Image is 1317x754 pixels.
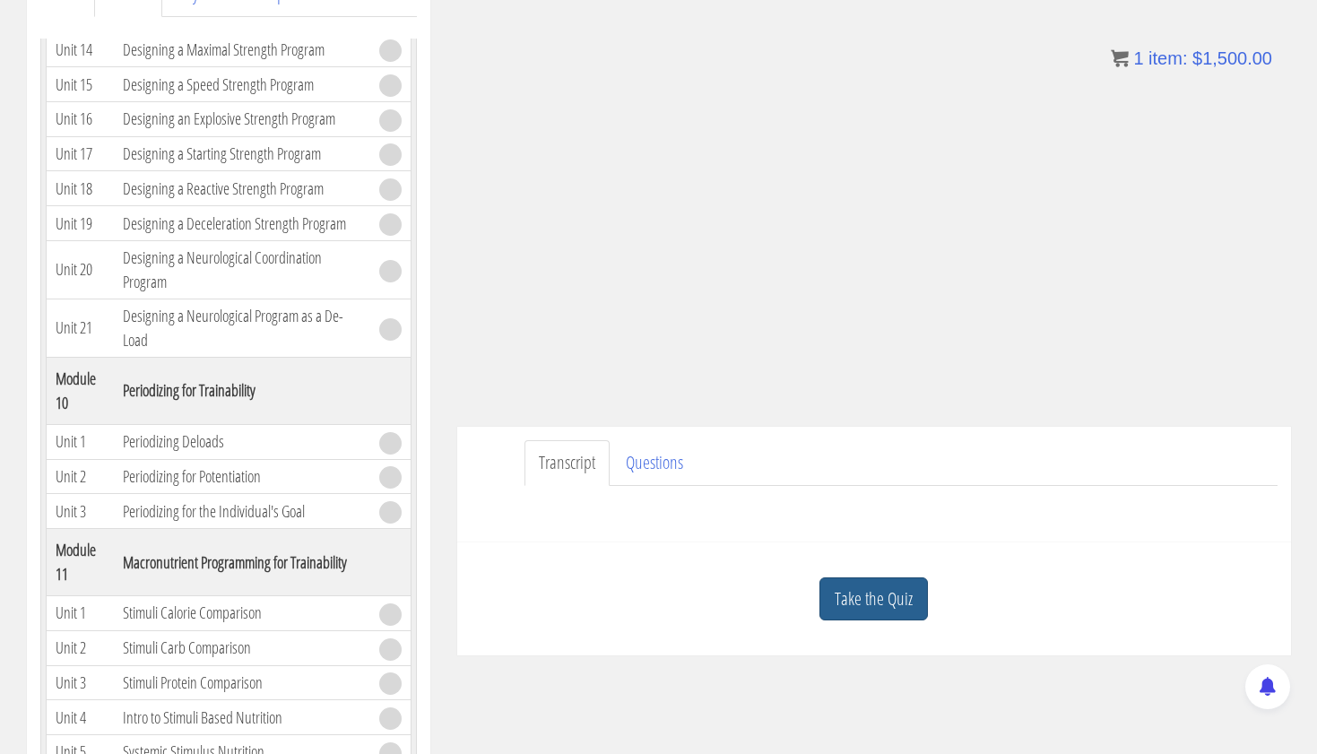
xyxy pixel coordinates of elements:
[46,424,114,459] td: Unit 1
[46,67,114,102] td: Unit 15
[114,700,370,735] td: Intro to Stimuli Based Nutrition
[46,136,114,171] td: Unit 17
[114,596,370,631] td: Stimuli Calorie Comparison
[114,67,370,102] td: Designing a Speed Strength Program
[46,32,114,67] td: Unit 14
[1148,48,1187,68] span: item:
[1133,48,1143,68] span: 1
[819,577,928,621] a: Take the Quiz
[1111,48,1272,68] a: 1 item: $1,500.00
[46,240,114,299] td: Unit 20
[114,240,370,299] td: Designing a Neurological Coordination Program
[46,630,114,665] td: Unit 2
[46,171,114,206] td: Unit 18
[46,206,114,241] td: Unit 19
[46,665,114,700] td: Unit 3
[114,136,370,171] td: Designing a Starting Strength Program
[114,665,370,700] td: Stimuli Protein Comparison
[1111,49,1129,67] img: icon11.png
[114,494,370,529] td: Periodizing for the Individual's Goal
[114,101,370,136] td: Designing an Explosive Strength Program
[46,357,114,424] th: Module 10
[114,459,370,494] td: Periodizing for Potentiation
[46,700,114,735] td: Unit 4
[114,299,370,357] td: Designing a Neurological Program as a De-Load
[114,206,370,241] td: Designing a Deceleration Strength Program
[611,440,697,486] a: Questions
[46,459,114,494] td: Unit 2
[114,630,370,665] td: Stimuli Carb Comparison
[46,529,114,596] th: Module 11
[1192,48,1202,68] span: $
[524,440,610,486] a: Transcript
[114,171,370,206] td: Designing a Reactive Strength Program
[46,596,114,631] td: Unit 1
[114,424,370,459] td: Periodizing Deloads
[114,357,370,424] th: Periodizing for Trainability
[114,32,370,67] td: Designing a Maximal Strength Program
[1192,48,1272,68] bdi: 1,500.00
[46,299,114,357] td: Unit 21
[114,529,370,596] th: Macronutrient Programming for Trainability
[46,494,114,529] td: Unit 3
[46,101,114,136] td: Unit 16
